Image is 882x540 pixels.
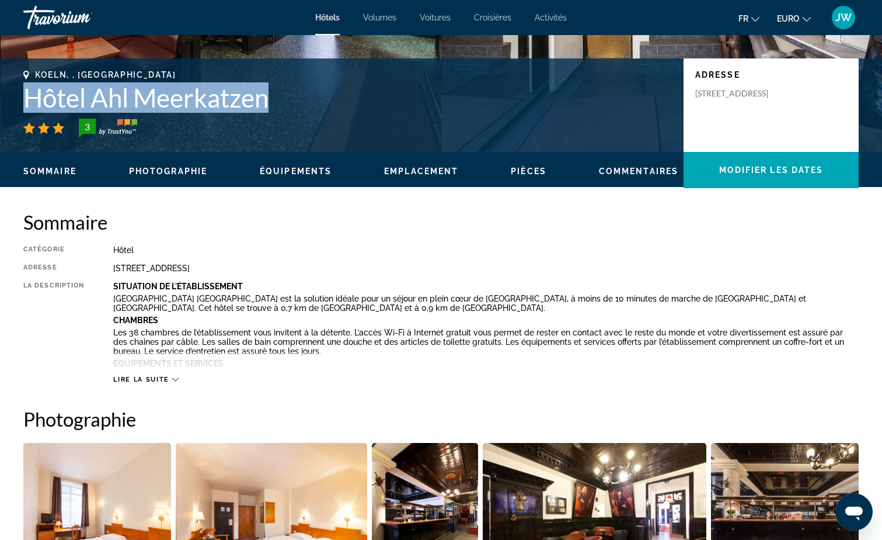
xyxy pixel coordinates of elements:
span: EURO [777,14,800,23]
b: Chambres [113,316,158,325]
div: Adresse [23,264,84,273]
b: Situation De L'établissement [113,282,243,291]
h2: Sommaire [23,210,859,234]
button: Changer la langue [738,10,759,27]
a: Croisières [474,13,511,22]
div: 3 [75,120,99,134]
p: [STREET_ADDRESS] [695,88,789,99]
button: Modifier les dates [684,152,859,188]
div: La description [23,282,84,369]
span: Modifier les dates [719,165,824,175]
button: Commentaires [599,166,678,176]
span: Koeln, , [GEOGRAPHIC_DATA] [35,70,176,79]
a: Activités [535,13,567,22]
button: Photographie [129,166,207,176]
h1: Hôtel Ahl Meerkatzen [23,82,672,113]
p: Les 38 chambres de l’établissement vous invitent à la détente. L’accès Wi-Fi à Internet gratuit v... [113,328,859,356]
h2: Photographie [23,407,859,431]
p: Adresse [695,70,847,79]
span: Fr [738,14,748,23]
a: Voitures [420,13,451,22]
a: Hôtels [315,13,340,22]
button: Équipements [260,166,332,176]
div: Catégorie [23,245,84,255]
a: Travorium [23,2,140,33]
span: Lire la suite [113,376,169,383]
div: [STREET_ADDRESS] [113,264,859,273]
img: Badge d’évaluation client TrustYou [79,119,137,137]
iframe: Bouton de lancement de la fenêtre de messagerie [835,493,873,531]
span: JW [835,12,852,23]
button: Changer de devise [777,10,811,27]
button: Pièces [511,166,546,176]
p: [GEOGRAPHIC_DATA] [GEOGRAPHIC_DATA] est la solution idéale pour un séjour en plein cœur de [GEOGR... [113,294,859,313]
div: Hôtel [113,245,859,255]
button: Lire la suite [113,375,178,384]
button: Sommaire [23,166,76,176]
button: Menu utilisateur [828,5,859,30]
button: Emplacement [384,166,458,176]
a: Volumes [363,13,396,22]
